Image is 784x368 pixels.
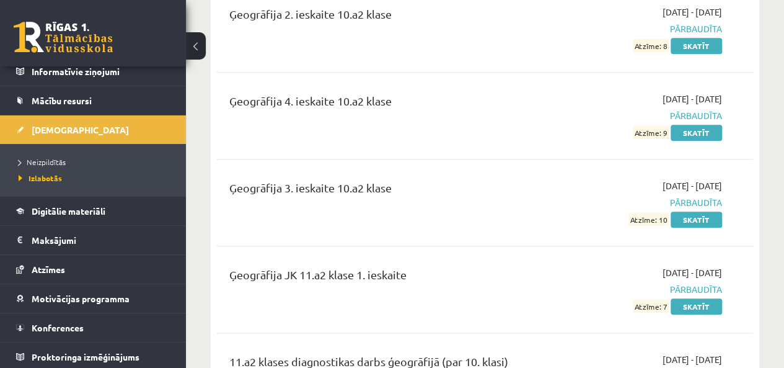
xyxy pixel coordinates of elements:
[229,266,552,289] div: Ģeogrāfija JK 11.a2 klase 1. ieskaite
[32,124,129,135] span: [DEMOGRAPHIC_DATA]
[32,95,92,106] span: Mācību resursi
[663,179,722,192] span: [DATE] - [DATE]
[19,156,174,168] a: Neizpildītās
[16,226,170,254] a: Maksājumi
[570,109,722,122] span: Pārbaudīta
[32,57,170,86] legend: Informatīvie ziņojumi
[570,22,722,35] span: Pārbaudīta
[229,179,552,202] div: Ģeogrāfija 3. ieskaite 10.a2 klase
[32,293,130,304] span: Motivācijas programma
[663,266,722,279] span: [DATE] - [DATE]
[570,196,722,209] span: Pārbaudīta
[19,173,62,183] span: Izlabotās
[16,115,170,144] a: [DEMOGRAPHIC_DATA]
[32,351,139,362] span: Proktoringa izmēģinājums
[14,22,113,53] a: Rīgas 1. Tālmācības vidusskola
[663,6,722,19] span: [DATE] - [DATE]
[32,322,84,333] span: Konferences
[633,126,669,139] span: Atzīme: 9
[663,353,722,366] span: [DATE] - [DATE]
[19,173,174,184] a: Izlabotās
[16,313,170,342] a: Konferences
[628,213,669,226] span: Atzīme: 10
[633,300,669,313] span: Atzīme: 7
[32,205,105,217] span: Digitālie materiāli
[32,264,65,275] span: Atzīmes
[16,284,170,313] a: Motivācijas programma
[633,39,669,52] span: Atzīme: 8
[671,125,722,141] a: Skatīt
[229,6,552,29] div: Ģeogrāfija 2. ieskaite 10.a2 klase
[663,92,722,105] span: [DATE] - [DATE]
[16,197,170,225] a: Digitālie materiāli
[671,298,722,315] a: Skatīt
[570,283,722,296] span: Pārbaudīta
[229,92,552,115] div: Ģeogrāfija 4. ieskaite 10.a2 klase
[16,86,170,115] a: Mācību resursi
[671,212,722,228] a: Skatīt
[32,226,170,254] legend: Maksājumi
[16,57,170,86] a: Informatīvie ziņojumi
[19,157,66,167] span: Neizpildītās
[16,255,170,284] a: Atzīmes
[671,38,722,54] a: Skatīt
